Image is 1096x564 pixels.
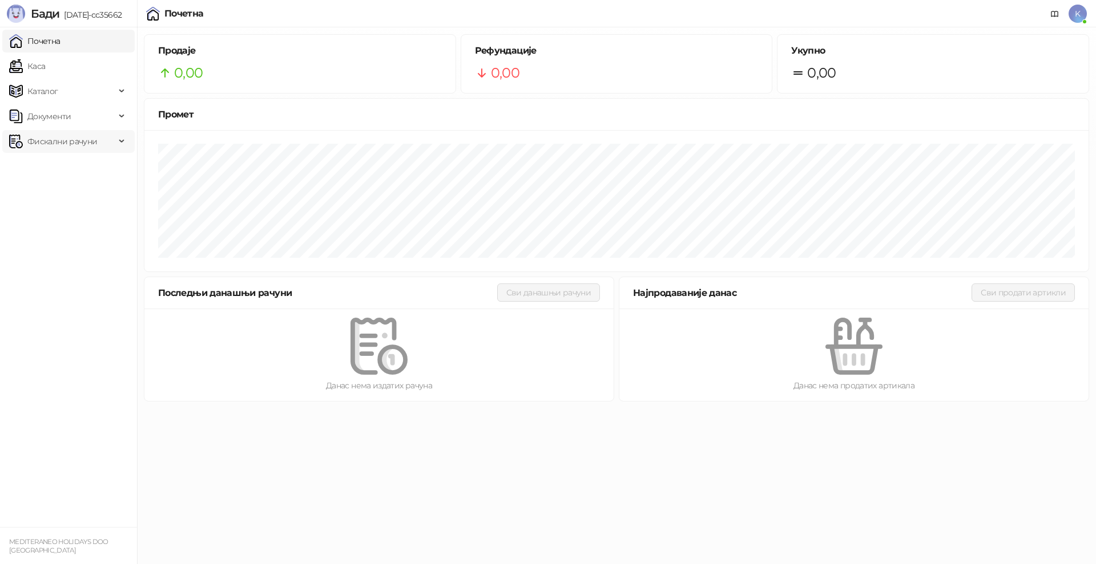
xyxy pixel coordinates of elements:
[491,62,519,84] span: 0,00
[9,538,108,554] small: MEDITERANEO HOLIDAYS DOO [GEOGRAPHIC_DATA]
[27,130,97,153] span: Фискални рачуни
[475,44,759,58] h5: Рефундације
[158,286,497,300] div: Последњи данашњи рачуни
[31,7,59,21] span: Бади
[27,80,58,103] span: Каталог
[1069,5,1087,23] span: K
[163,379,595,392] div: Данас нема издатих рачуна
[791,44,1075,58] h5: Укупно
[59,10,122,20] span: [DATE]-cc35662
[158,44,442,58] h5: Продаје
[633,286,972,300] div: Најпродаваније данас
[972,283,1075,302] button: Сви продати артикли
[9,30,61,52] a: Почетна
[807,62,836,84] span: 0,00
[164,9,204,18] div: Почетна
[158,107,1075,121] div: Промет
[638,379,1070,392] div: Данас нема продатих артикала
[7,5,25,23] img: Logo
[9,55,45,78] a: Каса
[174,62,203,84] span: 0,00
[497,283,600,302] button: Сви данашњи рачуни
[1046,5,1064,23] a: Документација
[27,105,71,128] span: Документи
